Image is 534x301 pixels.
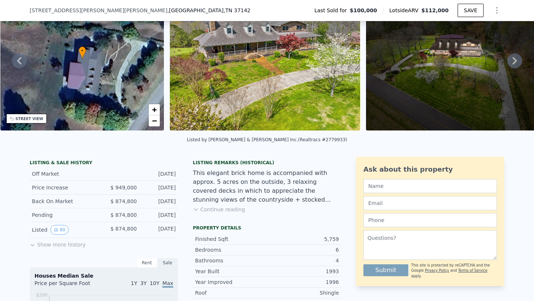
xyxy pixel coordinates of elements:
[267,268,339,275] div: 1993
[79,47,86,54] span: •
[267,289,339,297] div: Shingle
[267,246,339,254] div: 6
[143,170,176,178] div: [DATE]
[32,225,98,235] div: Listed
[195,246,267,254] div: Bedrooms
[193,206,245,213] button: Continue reading
[363,264,408,276] button: Submit
[314,7,350,14] span: Last Sold for
[143,198,176,205] div: [DATE]
[32,198,98,205] div: Back On Market
[50,225,69,235] button: View historical data
[36,292,47,298] tspan: $200
[143,225,176,235] div: [DATE]
[30,238,86,248] button: Show more history
[32,211,98,219] div: Pending
[79,46,86,59] div: •
[458,268,487,272] a: Terms of Service
[162,280,173,288] span: Max
[16,116,43,122] div: STREET VIEW
[193,169,341,204] div: This elegant brick home is accompanied with approx. 5 acres on the outside, 3 relaxing covered de...
[187,137,347,142] div: Listed by [PERSON_NAME] & [PERSON_NAME] Inc. (Realtracs #2779933)
[195,278,267,286] div: Year Improved
[143,211,176,219] div: [DATE]
[425,268,449,272] a: Privacy Policy
[111,226,137,232] span: $ 874,800
[363,213,497,227] input: Phone
[267,278,339,286] div: 1996
[193,160,341,166] div: Listing Remarks (Historical)
[34,272,173,279] div: Houses Median Sale
[167,7,250,14] span: , [GEOGRAPHIC_DATA]
[224,7,250,13] span: , TN 37142
[111,198,137,204] span: $ 874,800
[350,7,377,14] span: $100,000
[489,3,504,18] button: Show Options
[140,280,146,286] span: 3Y
[389,7,421,14] span: Lotside ARV
[157,258,178,268] div: Sale
[30,7,167,14] span: [STREET_ADDRESS][PERSON_NAME][PERSON_NAME]
[267,257,339,264] div: 4
[152,105,157,114] span: +
[34,279,104,291] div: Price per Square Foot
[195,257,267,264] div: Bathrooms
[363,164,497,175] div: Ask about this property
[195,289,267,297] div: Roof
[193,225,341,231] div: Property details
[195,268,267,275] div: Year Built
[152,116,157,125] span: −
[149,104,160,115] a: Zoom in
[150,280,159,286] span: 10Y
[136,258,157,268] div: Rent
[111,185,137,191] span: $ 949,000
[363,196,497,210] input: Email
[363,179,497,193] input: Name
[131,280,137,286] span: 1Y
[267,235,339,243] div: 5,759
[32,184,98,191] div: Price Increase
[143,184,176,191] div: [DATE]
[30,160,178,167] div: LISTING & SALE HISTORY
[111,212,137,218] span: $ 874,800
[32,170,98,178] div: Off Market
[149,115,160,126] a: Zoom out
[411,263,497,279] div: This site is protected by reCAPTCHA and the Google and apply.
[195,235,267,243] div: Finished Sqft
[458,4,484,17] button: SAVE
[421,7,449,13] span: $112,000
